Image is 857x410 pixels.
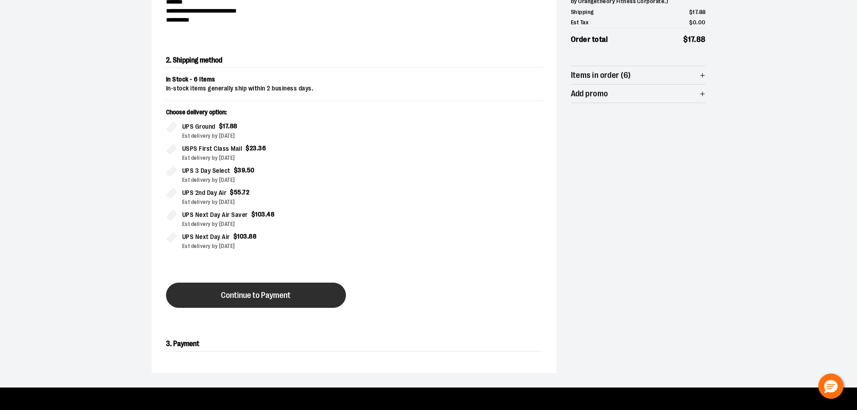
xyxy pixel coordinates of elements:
[249,233,256,240] span: 88
[182,232,230,242] span: UPS Next Day Air
[251,211,256,218] span: $
[571,34,608,45] span: Order total
[245,167,247,174] span: .
[265,211,267,218] span: .
[182,198,347,206] div: Est delivery by [DATE]
[166,337,542,351] h2: 3. Payment
[571,85,706,103] button: Add promo
[182,144,242,154] span: USPS First Class Mail
[166,122,177,132] input: UPS Ground$17.88Est delivery by [DATE]
[230,189,234,196] span: $
[228,122,230,130] span: .
[697,9,699,15] span: .
[571,71,631,80] span: Items in order (6)
[689,19,693,26] span: $
[166,53,542,68] h2: 2. Shipping method
[238,167,245,174] span: 39
[693,19,697,26] span: 0
[219,122,223,130] span: $
[246,144,250,152] span: $
[267,211,274,218] span: 48
[247,233,249,240] span: .
[223,122,228,130] span: 17
[250,144,257,152] span: 23
[571,90,608,98] span: Add promo
[221,291,291,300] span: Continue to Payment
[166,283,346,308] button: Continue to Payment
[818,374,844,399] button: Hello, have a question? Let’s chat.
[683,35,688,44] span: $
[696,35,706,44] span: 88
[166,188,177,198] input: UPS 2nd Day Air$55.72Est delivery by [DATE]
[230,122,238,130] span: 88
[247,167,255,174] span: 50
[692,9,697,15] span: 17
[234,189,242,196] span: 55
[698,19,706,26] span: 00
[255,211,265,218] span: 103
[182,188,227,198] span: UPS 2nd Day Air
[182,210,248,220] span: UPS Next Day Air Saver
[242,189,243,196] span: .
[237,233,247,240] span: 103
[571,18,589,27] span: Est Tax
[166,144,177,154] input: USPS First Class Mail$23.36Est delivery by [DATE]
[699,9,706,15] span: 88
[182,132,347,140] div: Est delivery by [DATE]
[689,9,693,15] span: $
[166,75,542,84] div: In Stock - 6 items
[182,220,347,228] div: Est delivery by [DATE]
[166,210,177,221] input: UPS Next Day Air Saver$103.48Est delivery by [DATE]
[182,176,347,184] div: Est delivery by [DATE]
[166,108,347,122] p: Choose delivery option:
[182,166,230,176] span: UPS 3 Day Select
[166,232,177,243] input: UPS Next Day Air$103.88Est delivery by [DATE]
[182,122,215,132] span: UPS Ground
[257,144,259,152] span: .
[258,144,266,152] span: 36
[234,167,238,174] span: $
[571,66,706,84] button: Items in order (6)
[688,35,694,44] span: 17
[182,154,347,162] div: Est delivery by [DATE]
[571,8,594,17] span: Shipping
[694,35,696,44] span: .
[182,242,347,250] div: Est delivery by [DATE]
[166,166,177,176] input: UPS 3 Day Select$39.50Est delivery by [DATE]
[166,84,542,93] div: In-stock items generally ship within 2 business days.
[696,19,698,26] span: .
[242,189,249,196] span: 72
[233,233,238,240] span: $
